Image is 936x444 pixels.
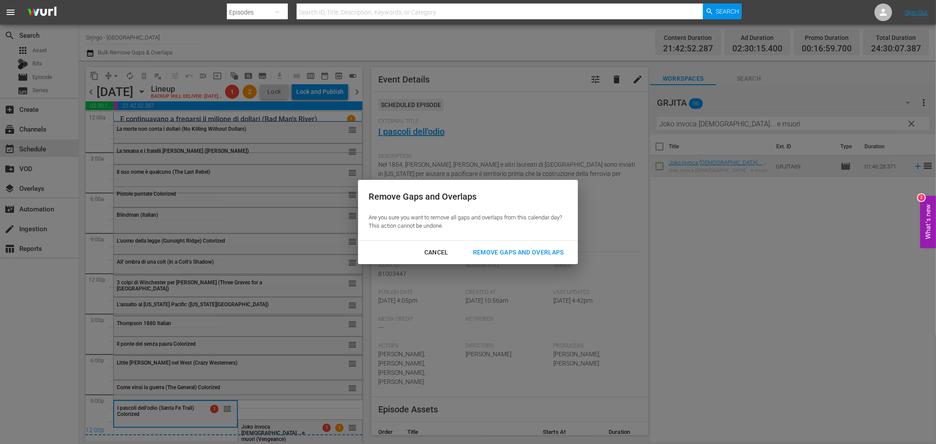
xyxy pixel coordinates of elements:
div: Cancel [417,247,455,258]
p: Are you sure you want to remove all gaps and overlaps from this calendar day? [369,214,562,222]
span: menu [5,7,16,18]
img: ans4CAIJ8jUAAAAAAAAAAAAAAAAAAAAAAAAgQb4GAAAAAAAAAAAAAAAAAAAAAAAAJMjXAAAAAAAAAAAAAAAAAAAAAAAAgAT5G... [21,2,63,23]
div: 2 [918,194,925,201]
div: Remove Gaps and Overlaps [369,190,562,203]
button: Cancel [414,244,459,261]
a: Sign Out [905,9,928,16]
span: Search [716,4,739,19]
p: This action cannot be undone. [369,222,562,230]
button: Remove Gaps and Overlaps [463,244,574,261]
button: Open Feedback Widget [920,196,936,248]
div: Remove Gaps and Overlaps [466,247,571,258]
